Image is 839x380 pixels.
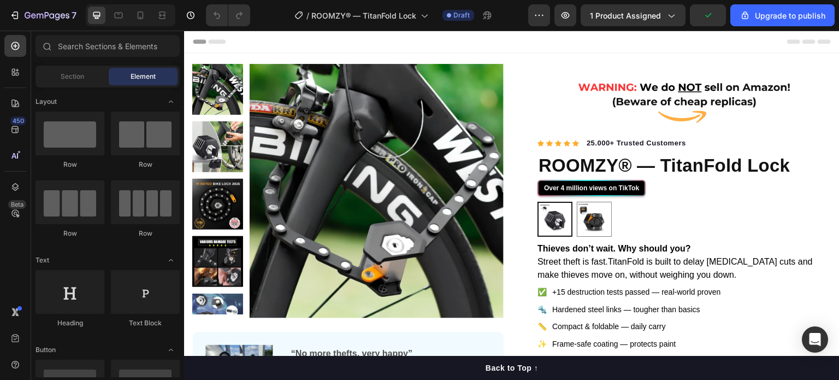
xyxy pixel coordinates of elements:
[111,318,180,328] div: Text Block
[72,9,76,22] p: 7
[8,200,26,209] div: Beta
[111,229,180,238] div: Row
[353,120,647,150] h1: ROOMZY® — TitanFold Lock
[36,318,104,328] div: Heading
[353,213,507,223] strong: Thieves don’t wait. Why should you?
[740,10,825,21] div: Upgrade to publish
[453,10,470,20] span: Draft
[36,229,104,238] div: Row
[206,4,250,26] div: Undo/Redo
[162,252,180,269] span: Toggle open
[581,4,686,26] button: 1 product assigned
[730,4,835,26] button: Upgrade to publish
[131,72,156,81] span: Element
[590,10,661,21] span: 1 product assigned
[368,308,492,319] span: Frame-safe coating — protects paint
[353,291,363,302] span: 📏
[162,341,180,359] span: Toggle open
[302,332,354,343] div: Back to Top ↑
[107,318,228,328] strong: “No more thefts, very happy”
[353,274,363,285] span: 🔩
[368,256,537,267] span: +15 destruction tests passed — real-world proven
[61,72,84,81] span: Section
[111,160,180,169] div: Row
[162,93,180,110] span: Toggle open
[36,97,57,107] span: Layout
[403,108,502,116] strong: 25.000+ Trusted Customers
[802,326,828,353] div: Open Intercom Messenger
[362,42,639,97] img: gempages_585421242262094653-730c7bc4-2468-4917-a79c-fcd59618c722.png
[311,10,416,21] span: ROOMZY® — TitanFold Lock
[36,345,56,355] span: Button
[306,10,309,21] span: /
[36,255,49,265] span: Text
[353,308,363,319] span: ✨
[360,153,455,162] div: Over 4 million views on TikTok
[368,291,482,302] span: Compact & foldable — daily carry
[353,212,647,251] p: Street theft is fast.TitanFold is built to delay [MEDICAL_DATA] cuts and make thieves move on, wi...
[36,35,180,57] input: Search Sections & Elements
[184,31,839,380] iframe: Design area
[368,274,516,285] span: Hardened steel links — tougher than basics
[353,256,363,267] span: ✅
[10,116,26,125] div: 450
[4,4,81,26] button: 7
[36,160,104,169] div: Row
